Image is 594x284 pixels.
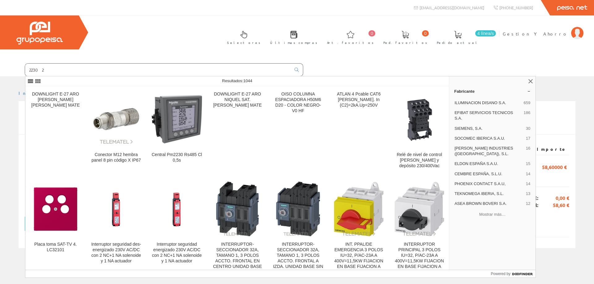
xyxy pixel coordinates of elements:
img: Central Pm2230 Rs485 Cl 0,5s [152,94,202,144]
div: © Grupo Peisa [19,256,575,261]
div: Imp. RAEE: Imp. Total: [25,187,569,217]
div: INTERRUPTOR-SECCIONADOR 32A, TAMANO 1, 3 POLOS ACCTO. FRONTAL EN CENTRO UNIDAD BASE SIN MANETA BORNE [212,242,263,275]
span: Ped. favoritos [383,40,427,46]
div: Conector M12 hembra panel 8 pin código X IP67 [91,152,141,163]
input: Buscar ... [25,64,291,76]
span: 13 [526,191,530,197]
a: DOWNLIGHT E-27 ARO NIQUEL SAT. [PERSON_NAME] MATE [207,87,268,176]
span: Art. favoritos [327,40,374,46]
div: ATLAN 4 Pcable CAT6 [PERSON_NAME]. In (C2)=2kA.Up=250V [334,91,384,108]
span: 4 línea/s [475,30,496,36]
div: DOWNLIGHT E-27 ARO [PERSON_NAME] [PERSON_NAME] MATE [30,91,81,108]
button: Añadir al pedido actual [25,217,93,231]
span: Gestion Y Ahorro [503,31,568,37]
span: EFIBAT SERVICIOS TECNICOS S.A. [454,110,521,121]
span: [PERSON_NAME] INDUSTRIES ([GEOGRAPHIC_DATA]), S.L. [454,146,523,157]
div: Placa toma SAT-TV 4. LC32101 [30,242,81,253]
span: 17 [526,136,530,141]
span: 12 [526,201,530,206]
span: 58,60000 € [542,161,567,172]
a: ATLAN 4 Pcable CAT6 [PERSON_NAME]. In (C2)=2kA.Up=250V [329,87,389,176]
a: INTERRUPTOR-SECCIONADOR 32A, TAMANO 1, 3 POLOS ACCTO. FRONTAL A IZDA. UNIDAD BASE SIN MANETA BORN... [268,176,328,282]
a: Selectores [221,26,264,48]
div: OISO COLUMNA ESPACIADORA H50M6 D20 - COLOR NEGRO-V0 HF [273,91,323,114]
span: Pedido actual [437,40,479,46]
a: DOWNLIGHT E-27 ARO [PERSON_NAME] [PERSON_NAME] MATE [25,87,86,176]
a: INTERRUPTOR-SECCIONADOR 32A, TAMANO 1, 3 POLOS ACCTO. FRONTAL EN CENTRO UNIDAD BASE SIN MANETA BO... [207,176,268,282]
img: Interruptor seguridad energizado 230V AC/DC con 2 NC+1 NA solenoide y 1 NA actuador [152,190,202,228]
span: [PHONE_NUMBER] [499,5,533,10]
div: INT. PPAL/DE EMERGENCIA 3 POLOS IU=32, P/AC-23A A 400V=11,5KW FIJACION EN BASE FIJACION A PERFIL/DOS [334,242,384,275]
img: INT. PPAL/DE EMERGENCIA 3 POLOS IU=32, P/AC-23A A 400V=11,5KW FIJACION EN BASE FIJACION A PERFIL/DOS [334,181,384,237]
span: 186 [523,110,530,121]
a: INTERRUPTOR PRINCIPAL 3 POLOS IU=32, P/AC-23A A 400V=11,5KW FIJACION EN BASE FIJACION A PERFIL/DO... [389,176,450,282]
span: TEKNOMEGA IBERIA, S.L. [454,191,523,197]
a: Interruptor seguridad energizado 230V AC/DC con 2 NC+1 NA solenoide y 1 NA actuador Interruptor s... [147,176,207,282]
span: PHOENIX CONTACT S.A.U, [454,181,523,187]
th: Importe [524,144,569,155]
a: OISO COLUMNA ESPACIADORA H50M6 D20 - COLOR NEGRO-V0 HF [268,87,328,176]
span: Selectores [227,40,260,46]
div: Relé de nivel de control [PERSON_NAME] y depósito 230/400Vac [394,152,445,169]
div: Interruptor seguridad energizado 230V AC/DC con 2 NC+1 NA solenoide y 1 NA actuador [152,242,202,264]
img: Conector M12 hembra panel 8 pin código X IP67 [91,94,141,144]
span: 16 [526,146,530,157]
div: Central Pm2230 Rs485 Cl 0,5s [152,152,202,163]
img: INTERRUPTOR PRINCIPAL 3 POLOS IU=32, P/AC-23A A 400V=11,5KW FIJACION EN BASE FIJACION A PERFIL/DOS A [394,181,445,237]
span: 0 [368,30,375,36]
a: Interruptor seguridad des-energizado 230V AC/DC con 2 NC+1 NA solenoide y 1 NA actuador Interrupt... [86,176,146,282]
a: Conector M12 hembra panel 8 pin código X IP67 Conector M12 hembra panel 8 pin código X IP67 [86,87,146,176]
span: 1044 [243,78,252,83]
div: Interruptor seguridad des-energizado 230V AC/DC con 2 NC+1 NA solenoide y 1 NA actuador [91,242,141,264]
img: Relé de nivel de control de pozo y depósito 230/400Vac [399,91,439,147]
span: 14 [526,181,530,187]
a: Últimas compras [264,26,321,48]
span: ASEA BROWN BOVERI S.A. [454,201,523,206]
div: INTERRUPTOR-SECCIONADOR 32A, TAMANO 1, 3 POLOS ACCTO. FRONTAL A IZDA. UNIDAD BASE SIN MANETA BORNES [273,242,323,275]
img: INTERRUPTOR-SECCIONADOR 32A, TAMANO 1, 3 POLOS ACCTO. FRONTAL EN CENTRO UNIDAD BASE SIN MANETA BORNE [216,181,259,237]
div: INTERRUPTOR PRINCIPAL 3 POLOS IU=32, P/AC-23A A 400V=11,5KW FIJACION EN BASE FIJACION A PERFIL/DOS A [394,242,445,275]
div: DOWNLIGHT E-27 ARO NIQUEL SAT. [PERSON_NAME] MATE [212,91,263,108]
span: SOCOMEC IBERICA S.A.U. [454,136,523,141]
a: Gestion Y Ahorro [503,26,583,32]
img: Interruptor seguridad des-energizado 230V AC/DC con 2 NC+1 NA solenoide y 1 NA actuador [91,190,141,228]
a: Fabricante [449,86,536,96]
span: CEMBRE ESPAÑA, S.L.U. [454,171,523,177]
button: Mostrar más… [452,209,533,219]
a: 4 línea/s Pedido actual [431,26,497,48]
span: ELDON ESPAÑA S.A.U. [454,161,523,167]
span: 15 [526,161,530,167]
a: Relé de nivel de control de pozo y depósito 230/400Vac Relé de nivel de control [PERSON_NAME] y d... [389,87,450,176]
span: 58,60 € [538,202,569,209]
span: 14 [526,171,530,177]
span: Pedido Preparación #871/1111356 Fecha: [DATE] Cliente: 711700 - GESTION Y AHORRO EN LUZ, S.L. [25,108,216,131]
span: 0,00 € [538,195,569,202]
span: ILUMINACION DISANO S.A. [454,100,521,106]
a: Placa toma SAT-TV 4. LC32101 Placa toma SAT-TV 4. LC32101 [25,176,86,282]
span: SIEMENS, S.A. [454,126,523,131]
a: Central Pm2230 Rs485 Cl 0,5s Central Pm2230 Rs485 Cl 0,5s [147,87,207,176]
a: INT. PPAL/DE EMERGENCIA 3 POLOS IU=32, P/AC-23A A 400V=11,5KW FIJACION EN BASE FIJACION A PERFIL/... [329,176,389,282]
span: 659 [523,100,530,106]
img: Placa toma SAT-TV 4. LC32101 [30,184,81,234]
span: [EMAIL_ADDRESS][DOMAIN_NAME] [420,5,484,10]
img: INTERRUPTOR-SECCIONADOR 32A, TAMANO 1, 3 POLOS ACCTO. FRONTAL A IZDA. UNIDAD BASE SIN MANETA BORNES [276,181,320,237]
a: Inicio [19,90,45,96]
a: Powered by [491,270,536,278]
span: Powered by [491,271,510,277]
img: Grupo Peisa [16,22,63,45]
span: Últimas compras [270,40,317,46]
span: 30 [526,126,530,131]
span: 0 [422,30,429,36]
span: Resultados: [222,78,252,83]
